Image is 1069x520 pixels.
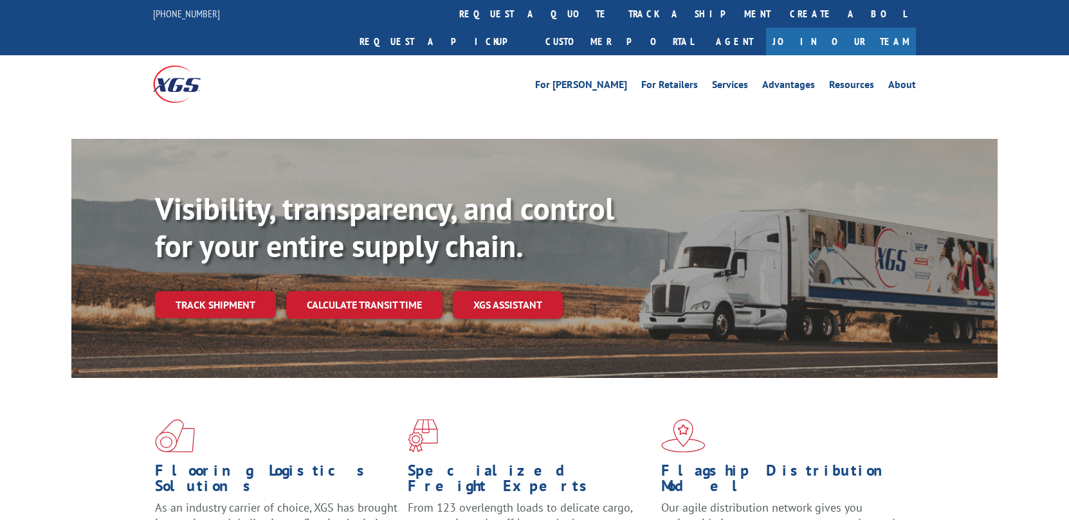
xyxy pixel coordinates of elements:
a: Resources [829,80,874,94]
a: XGS ASSISTANT [453,291,563,319]
h1: Flagship Distribution Model [661,463,904,500]
a: Request a pickup [350,28,536,55]
img: xgs-icon-flagship-distribution-model-red [661,419,706,453]
a: Customer Portal [536,28,703,55]
a: Agent [703,28,766,55]
img: xgs-icon-total-supply-chain-intelligence-red [155,419,195,453]
a: For [PERSON_NAME] [535,80,627,94]
a: Join Our Team [766,28,916,55]
b: Visibility, transparency, and control for your entire supply chain. [155,188,614,265]
a: Track shipment [155,291,276,318]
a: Services [712,80,748,94]
a: For Retailers [641,80,698,94]
a: About [888,80,916,94]
a: Advantages [762,80,815,94]
a: [PHONE_NUMBER] [153,7,220,20]
img: xgs-icon-focused-on-flooring-red [408,419,438,453]
h1: Specialized Freight Experts [408,463,651,500]
h1: Flooring Logistics Solutions [155,463,398,500]
a: Calculate transit time [286,291,443,319]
